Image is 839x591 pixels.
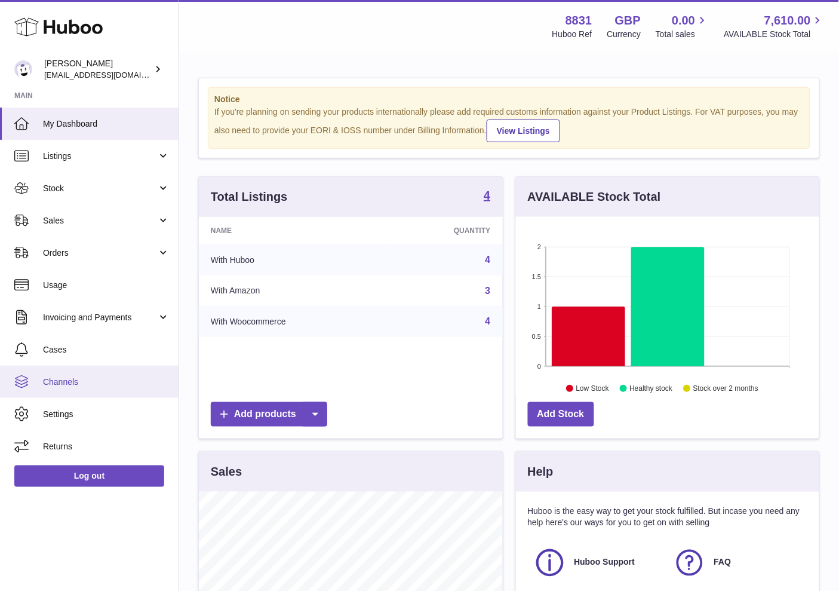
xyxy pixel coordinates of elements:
h3: Total Listings [211,189,288,205]
span: Orders [43,247,157,259]
a: 4 [485,255,491,265]
td: With Amazon [199,275,388,307]
h3: Help [528,464,554,480]
strong: 4 [484,189,490,201]
a: View Listings [487,120,560,142]
a: Log out [14,466,164,487]
a: 3 [485,286,491,296]
text: Healthy stock [629,384,673,393]
a: 7,610.00 AVAILABLE Stock Total [724,13,825,40]
td: With Woocommerce [199,306,388,337]
span: Returns [43,441,170,452]
strong: GBP [615,13,641,29]
div: Huboo Ref [552,29,592,40]
span: Listings [43,151,157,162]
span: Sales [43,215,157,226]
div: Currency [607,29,641,40]
a: Add products [211,402,327,427]
span: AVAILABLE Stock Total [724,29,825,40]
text: 0 [537,363,541,370]
span: Cases [43,344,170,356]
text: Low Stock [576,384,609,393]
span: My Dashboard [43,118,170,130]
span: FAQ [714,557,732,568]
text: Stock over 2 months [693,384,758,393]
strong: Notice [214,94,804,105]
td: With Huboo [199,244,388,275]
div: [PERSON_NAME] [44,58,152,81]
text: 1.5 [532,273,541,280]
a: 4 [485,316,491,326]
text: 0.5 [532,333,541,340]
a: Add Stock [528,402,594,427]
a: 0.00 Total sales [656,13,709,40]
span: 7,610.00 [764,13,811,29]
h3: Sales [211,464,242,480]
span: Settings [43,409,170,420]
span: Total sales [656,29,709,40]
a: Huboo Support [534,547,662,579]
span: 0.00 [672,13,696,29]
span: Invoicing and Payments [43,312,157,323]
p: Huboo is the easy way to get your stock fulfilled. But incase you need any help here's our ways f... [528,506,808,529]
th: Name [199,217,388,244]
h3: AVAILABLE Stock Total [528,189,661,205]
img: rob@themysteryagency.com [14,60,32,78]
span: [EMAIL_ADDRESS][DOMAIN_NAME] [44,70,176,79]
div: If you're planning on sending your products internationally please add required customs informati... [214,106,804,142]
strong: 8831 [566,13,592,29]
span: Stock [43,183,157,194]
span: Huboo Support [574,557,635,568]
a: 4 [484,189,490,204]
text: 2 [537,243,541,250]
span: Channels [43,376,170,388]
a: FAQ [674,547,801,579]
th: Quantity [388,217,503,244]
text: 1 [537,303,541,310]
span: Usage [43,280,170,291]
